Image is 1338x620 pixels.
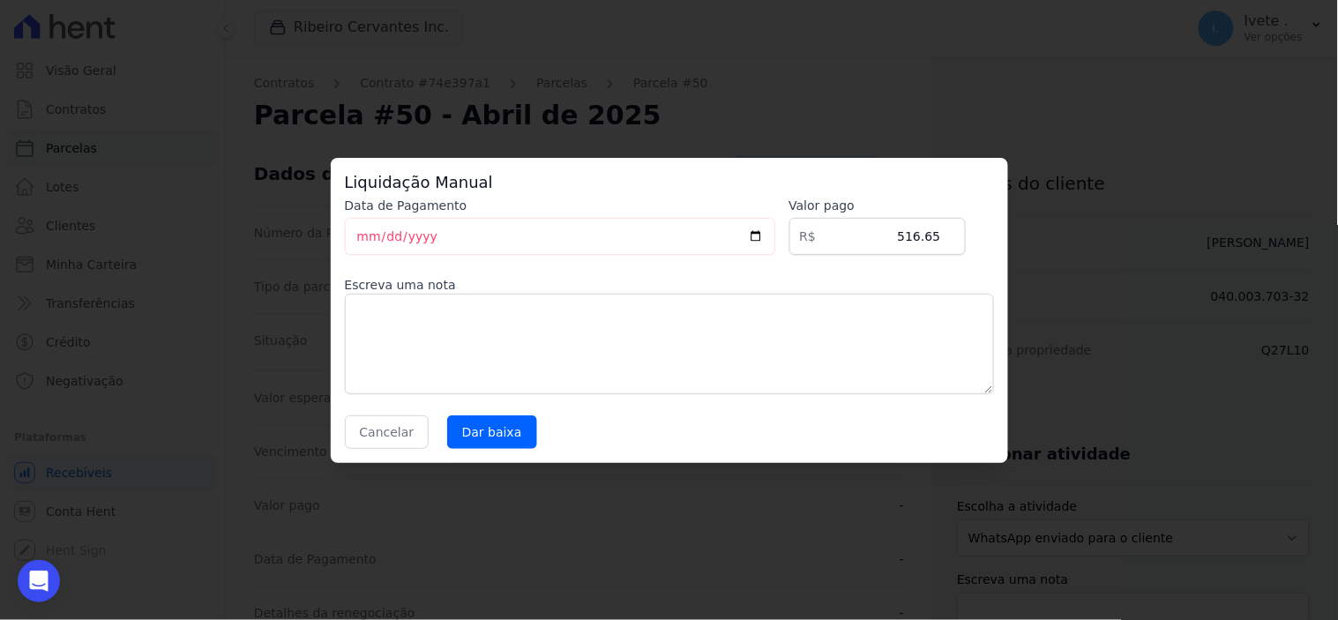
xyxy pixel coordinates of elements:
[789,197,966,214] label: Valor pago
[18,560,60,602] div: Open Intercom Messenger
[345,197,775,214] label: Data de Pagamento
[345,276,994,294] label: Escreva uma nota
[345,172,994,193] h3: Liquidação Manual
[447,415,537,449] input: Dar baixa
[345,415,430,449] button: Cancelar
